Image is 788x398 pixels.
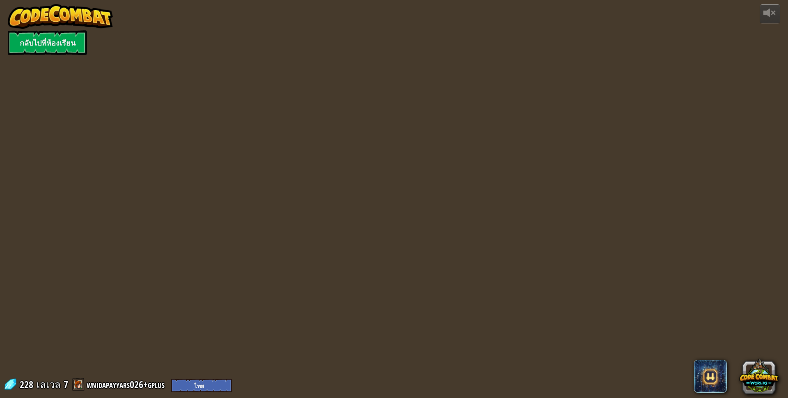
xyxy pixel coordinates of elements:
a: กลับไปที่ห้องเรียน [8,30,87,55]
img: CodeCombat - Learn how to code by playing a game [8,4,113,29]
span: 7 [64,378,68,391]
button: ปรับระดับเสียง [760,4,780,23]
a: wnidapayyars026+gplus [87,378,167,391]
span: 228 [20,378,36,391]
span: เลเวล [37,378,61,391]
